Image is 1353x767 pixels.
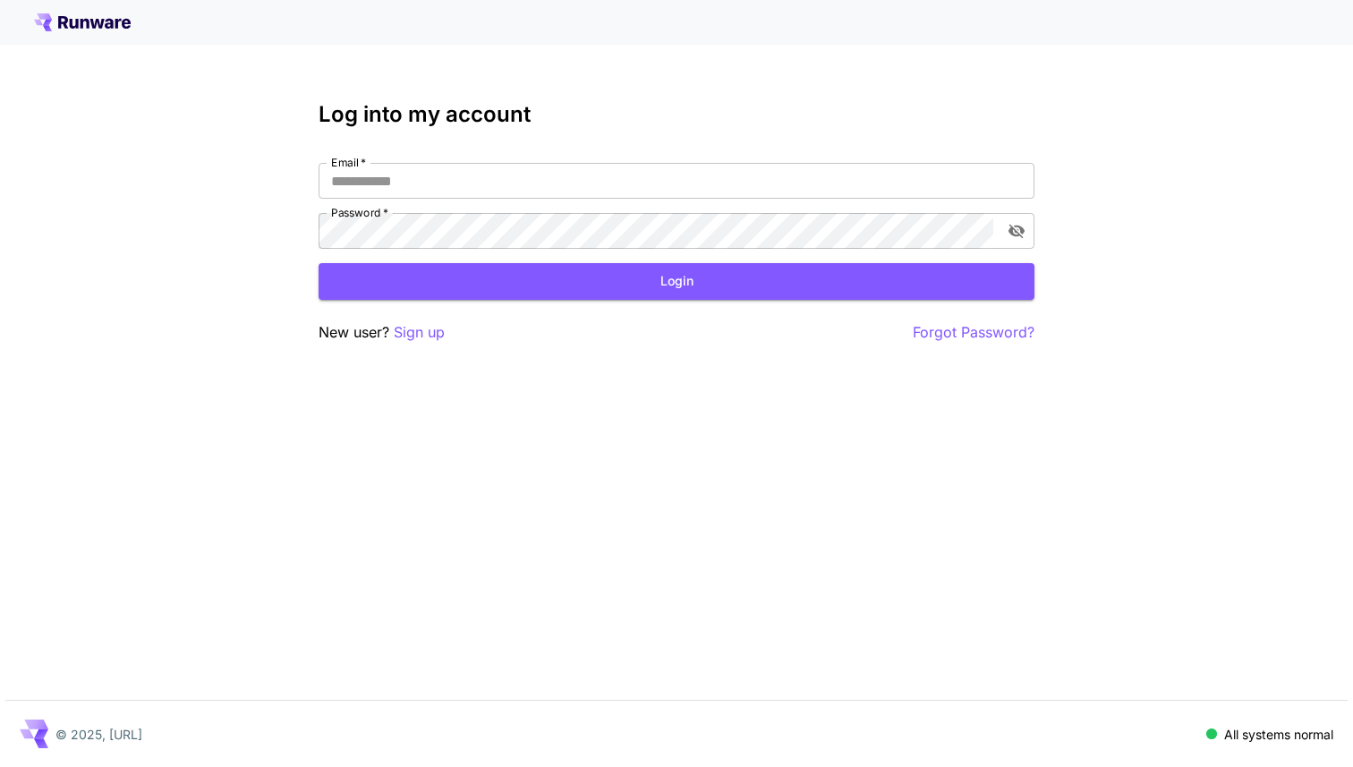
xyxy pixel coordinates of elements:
[319,263,1034,300] button: Login
[319,321,445,344] p: New user?
[913,321,1034,344] button: Forgot Password?
[1224,725,1333,744] p: All systems normal
[394,321,445,344] button: Sign up
[1000,215,1033,247] button: toggle password visibility
[331,155,366,170] label: Email
[55,725,142,744] p: © 2025, [URL]
[331,205,388,220] label: Password
[319,102,1034,127] h3: Log into my account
